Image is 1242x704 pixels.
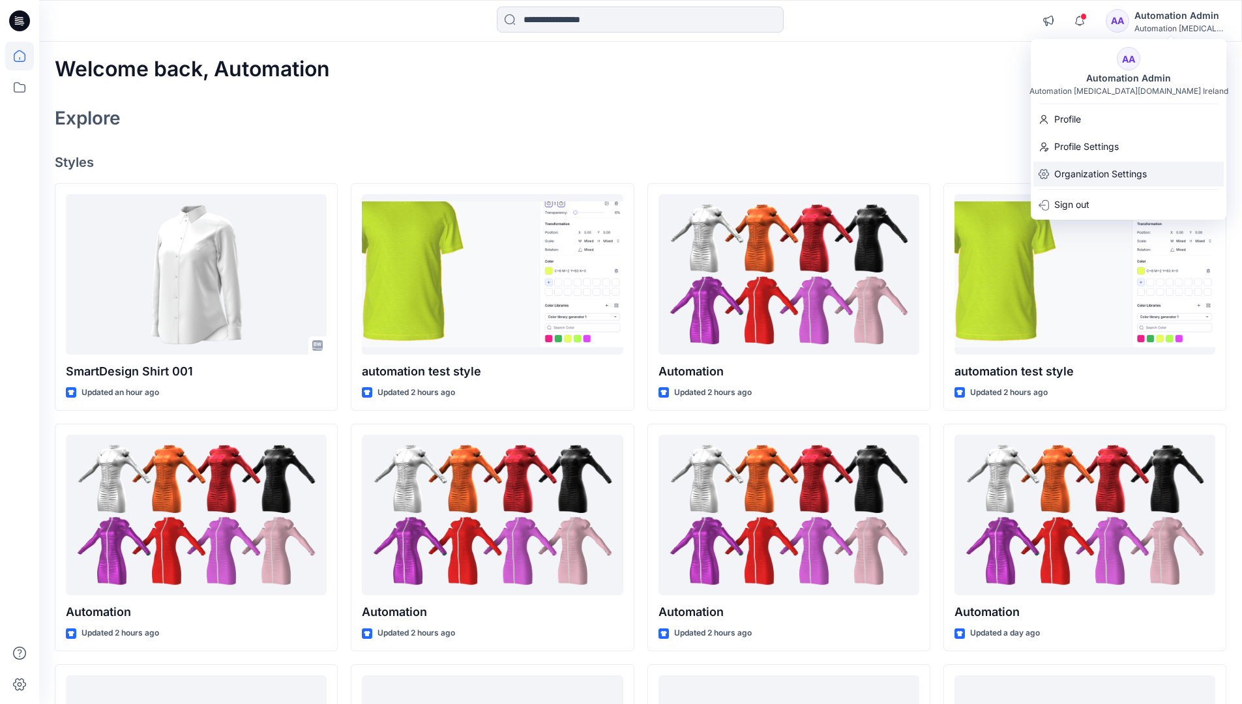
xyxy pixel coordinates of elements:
[954,194,1215,355] a: automation test style
[1031,134,1226,159] a: Profile Settings
[1117,47,1140,70] div: AA
[1031,107,1226,132] a: Profile
[1054,134,1119,159] p: Profile Settings
[66,435,327,596] a: Automation
[658,435,919,596] a: Automation
[1134,23,1226,33] div: Automation [MEDICAL_DATA]...
[362,435,623,596] a: Automation
[970,386,1048,400] p: Updated 2 hours ago
[954,603,1215,621] p: Automation
[954,435,1215,596] a: Automation
[1054,162,1147,186] p: Organization Settings
[970,626,1040,640] p: Updated a day ago
[1054,107,1081,132] p: Profile
[377,386,455,400] p: Updated 2 hours ago
[362,194,623,355] a: automation test style
[362,362,623,381] p: automation test style
[377,626,455,640] p: Updated 2 hours ago
[66,362,327,381] p: SmartDesign Shirt 001
[1054,192,1089,217] p: Sign out
[1078,70,1179,86] div: Automation Admin
[1029,86,1228,96] div: Automation [MEDICAL_DATA][DOMAIN_NAME] Ireland
[81,626,159,640] p: Updated 2 hours ago
[1134,8,1226,23] div: Automation Admin
[658,603,919,621] p: Automation
[55,108,121,128] h2: Explore
[658,362,919,381] p: Automation
[1031,162,1226,186] a: Organization Settings
[658,194,919,355] a: Automation
[954,362,1215,381] p: automation test style
[66,194,327,355] a: SmartDesign Shirt 001
[362,603,623,621] p: Automation
[81,386,159,400] p: Updated an hour ago
[674,626,752,640] p: Updated 2 hours ago
[55,57,330,81] h2: Welcome back, Automation
[55,154,1226,170] h4: Styles
[1106,9,1129,33] div: AA
[674,386,752,400] p: Updated 2 hours ago
[66,603,327,621] p: Automation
